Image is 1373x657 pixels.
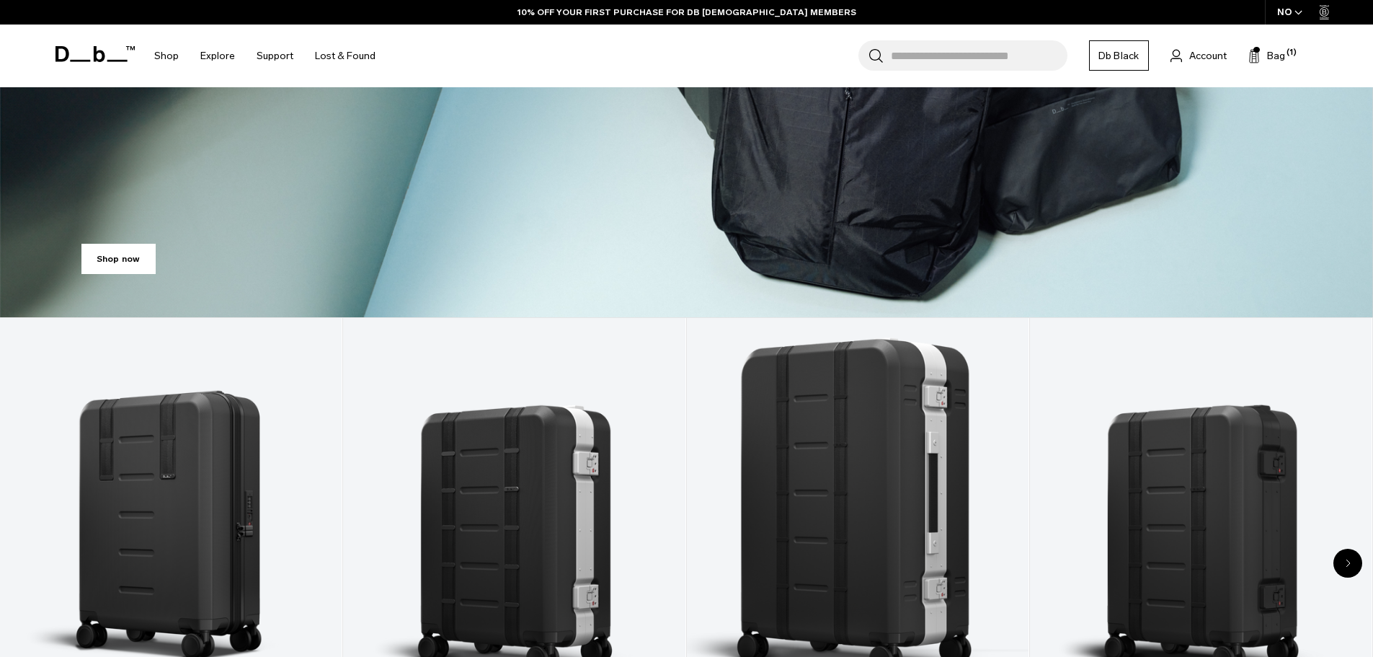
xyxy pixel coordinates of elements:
[143,25,386,87] nav: Main Navigation
[81,244,156,274] a: Shop now
[517,6,856,19] a: 10% OFF YOUR FIRST PURCHASE FOR DB [DEMOGRAPHIC_DATA] MEMBERS
[1267,48,1285,63] span: Bag
[1189,48,1227,63] span: Account
[154,30,179,81] a: Shop
[315,30,376,81] a: Lost & Found
[1287,47,1297,59] span: (1)
[200,30,235,81] a: Explore
[1248,47,1285,64] button: Bag (1)
[1333,549,1362,578] div: Next slide
[257,30,293,81] a: Support
[1089,40,1149,71] a: Db Black
[1170,47,1227,64] a: Account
